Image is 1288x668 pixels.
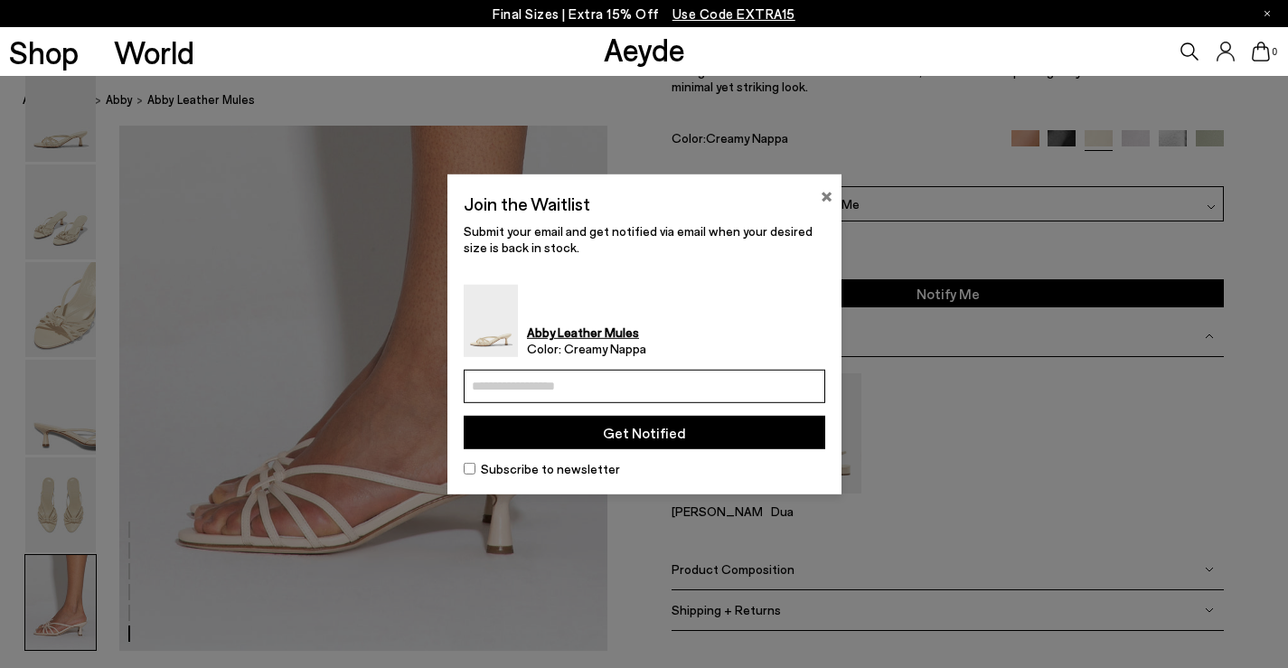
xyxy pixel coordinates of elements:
button: × [821,183,832,204]
label: Subscribe to newsletter [464,459,825,478]
img: Abby Leather Mules [464,285,518,357]
span: Navigate to /collections/ss25-final-sizes [672,5,795,22]
strong: Abby Leather Mules [527,324,646,340]
input: Subscribe to newsletter [464,463,475,475]
a: 0 [1252,42,1270,61]
a: World [114,36,194,68]
button: Get Notified [464,416,825,449]
span: 0 [1270,47,1279,57]
a: Aeyde [604,30,685,68]
p: Final Sizes | Extra 15% Off [493,3,795,25]
a: Shop [9,36,79,68]
h2: Join the Waitlist [464,190,590,215]
span: Color: Creamy Nappa [527,341,646,357]
p: Submit your email and get notified via email when your desired size is back in stock. [464,222,825,255]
